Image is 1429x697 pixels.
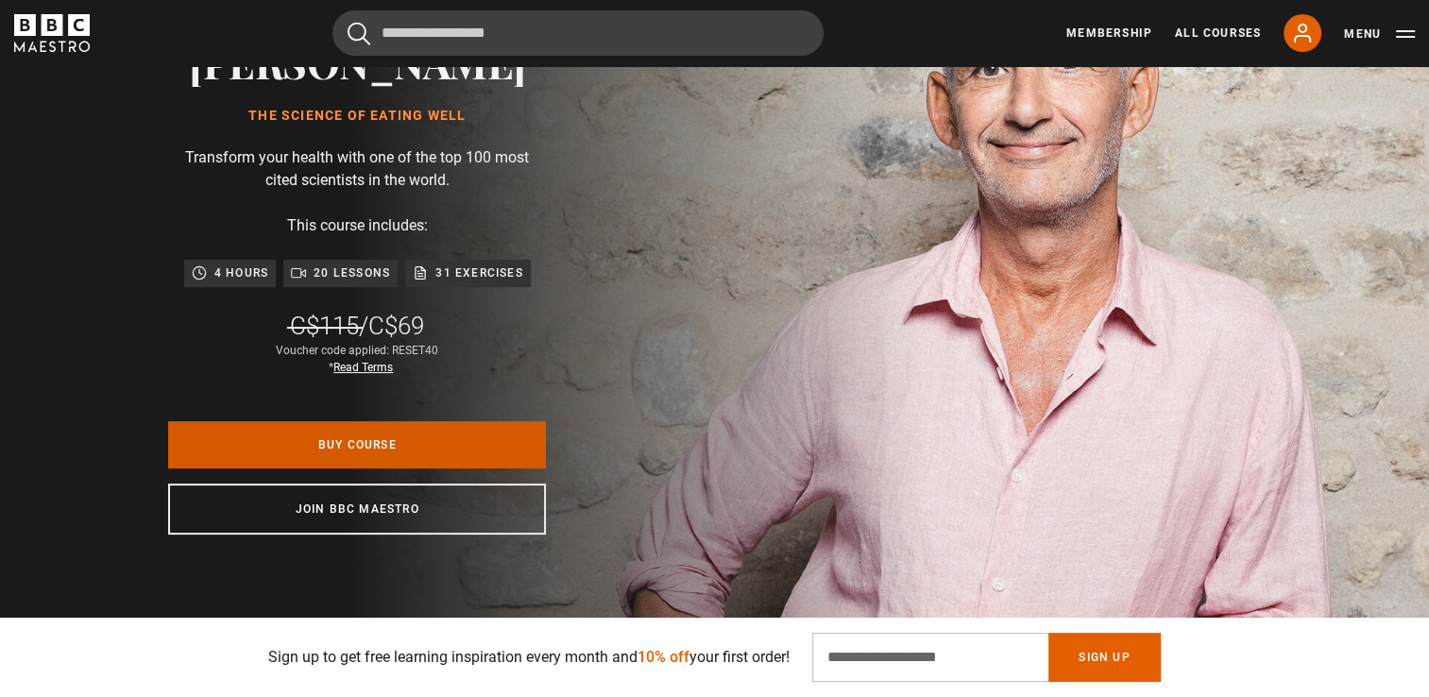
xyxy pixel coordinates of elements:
[287,214,428,237] p: This course includes:
[290,312,359,340] span: C$115
[348,22,370,45] button: Submit the search query
[333,361,393,374] a: Read Terms
[276,342,438,376] div: Voucher code applied: RESET40
[168,146,546,192] p: Transform your health with one of the top 100 most cited scientists in the world.
[189,109,526,124] h1: The Science of Eating Well
[1175,25,1261,42] a: All Courses
[638,648,689,666] span: 10% off
[332,10,824,56] input: Search
[1344,25,1415,43] button: Toggle navigation
[268,646,790,669] p: Sign up to get free learning inspiration every month and your first order!
[1066,25,1152,42] a: Membership
[214,263,268,282] p: 4 hours
[314,263,390,282] p: 20 lessons
[14,14,90,52] svg: BBC Maestro
[168,421,546,468] a: Buy Course
[168,484,546,535] a: Join BBC Maestro
[368,312,424,340] span: C$69
[1048,633,1160,682] button: Sign Up
[189,38,526,86] h2: [PERSON_NAME]
[290,310,424,342] div: /
[435,263,522,282] p: 31 exercises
